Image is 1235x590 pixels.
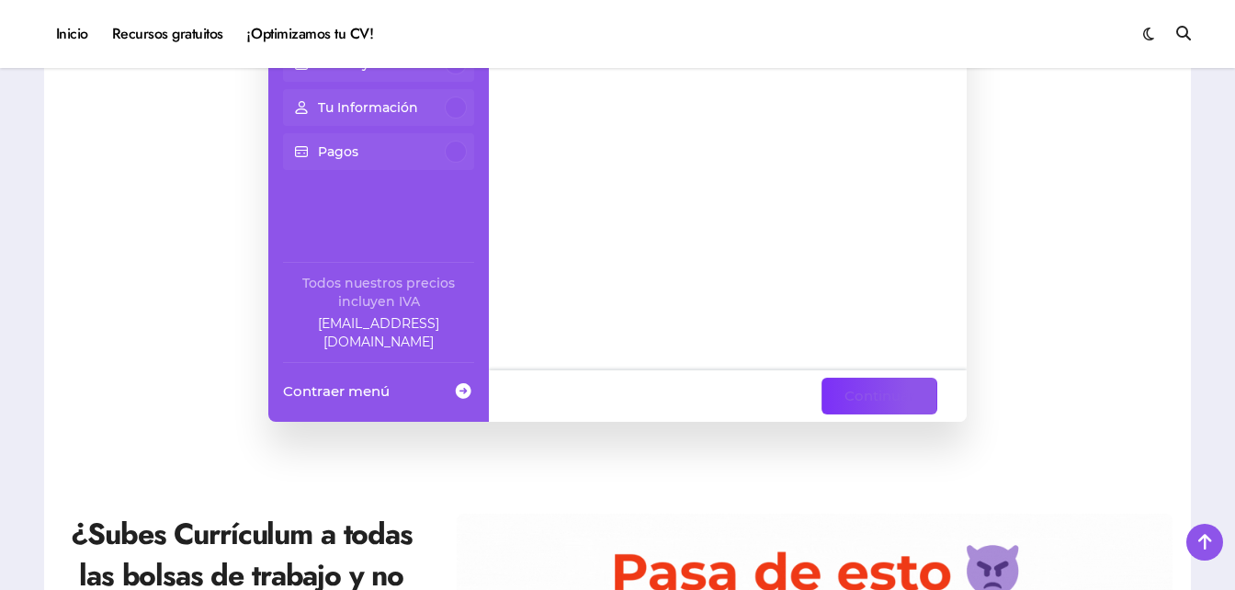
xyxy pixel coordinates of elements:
[821,378,937,414] button: Continuar
[283,274,474,311] div: Todos nuestros precios incluyen IVA
[283,314,474,351] a: Company email: ayuda@elhadadelasvacantes.com
[100,9,235,59] a: Recursos gratuitos
[235,9,385,59] a: ¡Optimizamos tu CV!
[844,385,914,407] span: Continuar
[44,9,100,59] a: Inicio
[283,381,390,401] span: Contraer menú
[318,142,358,161] p: Pagos
[318,98,418,117] p: Tu Información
